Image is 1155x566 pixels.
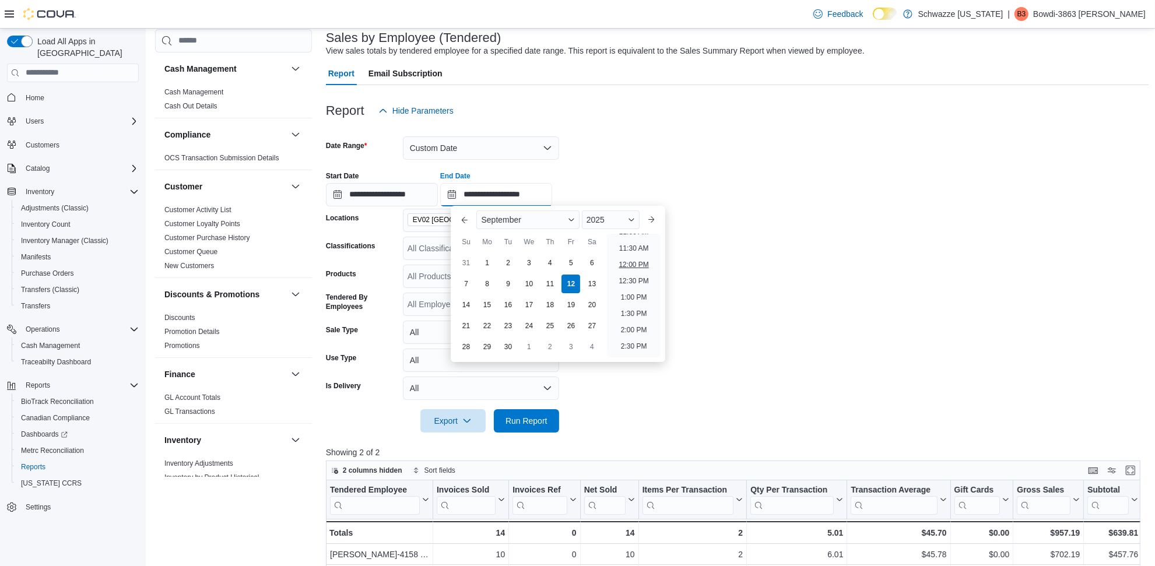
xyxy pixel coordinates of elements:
div: Qty Per Transaction [750,484,834,514]
span: Users [21,114,139,128]
div: day-18 [540,296,559,314]
div: day-30 [498,338,517,356]
button: BioTrack Reconciliation [12,393,143,410]
a: GL Transactions [164,407,215,416]
span: Settings [26,502,51,512]
span: Settings [21,500,139,514]
li: 1:00 PM [616,290,652,304]
div: 14 [437,526,505,540]
div: Customer [155,203,312,277]
button: Canadian Compliance [12,410,143,426]
button: Gift Cards [954,484,1009,514]
div: Totals [329,526,429,540]
span: Transfers [16,299,139,313]
button: Keyboard shortcuts [1086,463,1100,477]
div: day-3 [561,338,580,356]
a: Cash Out Details [164,102,217,110]
a: Canadian Compliance [16,411,94,425]
div: Qty Per Transaction [750,484,834,495]
li: 2:30 PM [616,339,652,353]
a: Inventory Manager (Classic) [16,234,113,248]
span: EV02 Far NE Heights [408,213,518,226]
button: Users [21,114,48,128]
h3: Finance [164,368,195,380]
a: Promotion Details [164,328,220,336]
div: day-25 [540,317,559,335]
div: Tu [498,233,517,251]
span: Cash Out Details [164,101,217,111]
a: [US_STATE] CCRS [16,476,86,490]
button: Adjustments (Classic) [12,200,143,216]
div: 10 [437,547,505,561]
span: [US_STATE] CCRS [21,479,82,488]
div: day-13 [582,275,601,293]
button: Inventory Manager (Classic) [12,233,143,249]
button: Finance [289,367,303,381]
span: Canadian Compliance [21,413,90,423]
button: Customer [164,181,286,192]
a: Customer Purchase History [164,234,250,242]
span: Promotion Details [164,327,220,336]
img: Cova [23,8,76,20]
span: Purchase Orders [21,269,74,278]
span: Dashboards [16,427,139,441]
div: 5.01 [750,526,843,540]
div: Fr [561,233,580,251]
a: Discounts [164,314,195,322]
span: BioTrack Reconciliation [16,395,139,409]
div: day-17 [519,296,538,314]
span: Canadian Compliance [16,411,139,425]
label: Start Date [326,171,359,181]
div: Su [457,233,475,251]
button: Export [420,409,486,433]
a: Metrc Reconciliation [16,444,89,458]
div: $0.00 [954,526,1009,540]
button: Transaction Average [851,484,946,514]
label: Locations [326,213,359,223]
button: Cash Management [164,63,286,75]
div: day-10 [519,275,538,293]
div: Items Per Transaction [642,484,733,514]
button: Traceabilty Dashboard [12,354,143,370]
button: Customer [289,180,303,194]
button: Transfers (Classic) [12,282,143,298]
span: Feedback [827,8,863,20]
div: [PERSON_NAME]-4158 [PERSON_NAME] [330,547,429,561]
span: Inventory Adjustments [164,459,233,468]
span: Metrc Reconciliation [16,444,139,458]
span: Operations [21,322,139,336]
div: Button. Open the year selector. 2025 is currently selected. [582,210,640,229]
button: Gross Sales [1017,484,1080,514]
a: Transfers (Classic) [16,283,84,297]
button: Custom Date [403,136,559,160]
button: Operations [2,321,143,338]
span: Traceabilty Dashboard [21,357,91,367]
a: Feedback [809,2,868,26]
li: 12:30 PM [614,274,653,288]
span: Cash Management [16,339,139,353]
span: Customer Queue [164,247,217,256]
a: Customer Queue [164,248,217,256]
span: Users [26,117,44,126]
span: Reports [21,462,45,472]
button: Transfers [12,298,143,314]
button: Qty Per Transaction [750,484,843,514]
span: September [481,215,521,224]
span: Customer Loyalty Points [164,219,240,228]
span: Manifests [16,250,139,264]
span: Washington CCRS [16,476,139,490]
div: Gift Card Sales [954,484,1000,514]
span: BioTrack Reconciliation [21,397,94,406]
button: Settings [2,498,143,515]
span: Sort fields [424,466,455,475]
label: Tendered By Employees [326,293,398,311]
a: New Customers [164,262,214,270]
div: Th [540,233,559,251]
button: Enter fullscreen [1124,463,1138,477]
span: 2 columns hidden [343,466,402,475]
div: Compliance [155,151,312,170]
a: Inventory by Product Historical [164,473,259,481]
div: day-24 [519,317,538,335]
div: day-9 [498,275,517,293]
